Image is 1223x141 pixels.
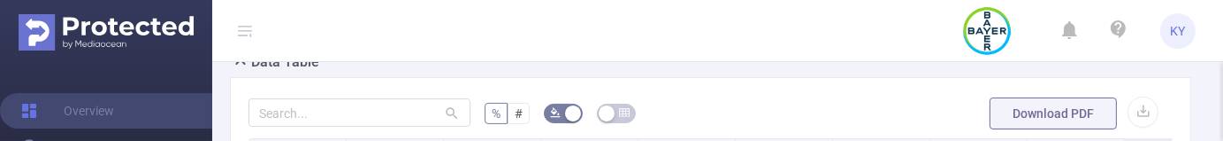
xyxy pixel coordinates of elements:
[550,107,561,118] i: icon: bg-colors
[990,98,1117,129] button: Download PDF
[251,51,319,73] h2: Data Table
[248,98,470,127] input: Search...
[515,106,523,121] span: #
[492,106,501,121] span: %
[21,93,114,129] a: Overview
[619,107,630,118] i: icon: table
[1171,13,1186,49] span: KY
[19,14,194,51] img: Protected Media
